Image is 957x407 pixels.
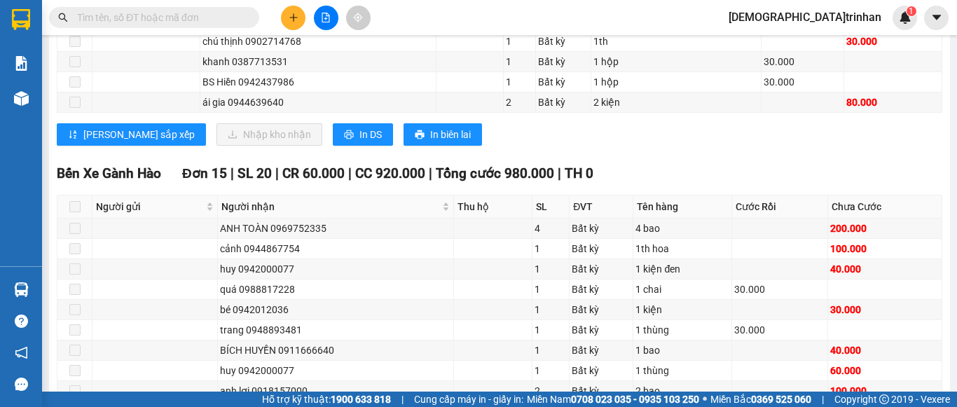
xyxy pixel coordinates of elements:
th: ĐVT [570,195,633,219]
div: Bất kỳ [538,54,588,69]
span: printer [344,130,354,141]
div: 30.000 [734,282,825,297]
span: | [275,165,279,181]
div: huy 0942000077 [220,261,452,277]
span: Bến Xe Gành Hào [57,165,161,181]
div: 1 bao [635,343,729,358]
div: 1th hoa [635,241,729,256]
div: bé 0942012036 [220,302,452,317]
span: caret-down [930,11,943,24]
div: anh lợi 0918157000 [220,383,452,399]
img: logo-vxr [12,9,30,30]
th: Cước Rồi [732,195,828,219]
div: 1 [506,34,533,49]
span: copyright [879,394,889,404]
div: 1 [535,302,567,317]
span: Hỗ trợ kỹ thuật: [262,392,391,407]
span: Miền Nam [527,392,699,407]
div: quá 0988817228 [220,282,452,297]
div: 1 [506,54,533,69]
span: printer [415,130,425,141]
div: huy 0942000077 [220,363,452,378]
span: | [822,392,824,407]
div: Bất kỳ [572,302,631,317]
button: sort-ascending[PERSON_NAME] sắp xếp [57,123,206,146]
div: Bất kỳ [572,322,631,338]
div: 1 thùng [635,322,729,338]
div: 1 chai [635,282,729,297]
input: Tìm tên, số ĐT hoặc mã đơn [77,10,242,25]
span: In biên lai [430,127,471,142]
span: | [401,392,404,407]
div: khanh 0387713531 [202,54,434,69]
div: Bất kỳ [572,261,631,277]
button: printerIn biên lai [404,123,482,146]
span: Tổng cước 980.000 [436,165,554,181]
button: plus [281,6,305,30]
span: aim [353,13,363,22]
span: Cung cấp máy in - giấy in: [414,392,523,407]
div: Bất kỳ [538,34,588,49]
span: | [230,165,234,181]
div: ái gia 0944639640 [202,95,434,110]
span: | [558,165,561,181]
div: 60.000 [830,363,939,378]
div: 2 [506,95,533,110]
button: printerIn DS [333,123,393,146]
div: 30.000 [764,74,841,90]
div: chú thịnh 0902714768 [202,34,434,49]
span: question-circle [15,315,28,328]
th: Tên hàng [633,195,732,219]
span: CC 920.000 [355,165,425,181]
span: CR 60.000 [282,165,345,181]
span: file-add [321,13,331,22]
span: message [15,378,28,391]
span: Đơn 15 [182,165,227,181]
div: 2 kiện [593,95,759,110]
sup: 1 [907,6,916,16]
img: icon-new-feature [899,11,911,24]
span: [PERSON_NAME] sắp xếp [83,127,195,142]
div: BS Hiền 0942437986 [202,74,434,90]
div: 1 hộp [593,54,759,69]
button: caret-down [924,6,949,30]
div: 1 [506,74,533,90]
div: ANH TOÀN 0969752335 [220,221,452,236]
div: trang 0948893481 [220,322,452,338]
div: Bất kỳ [538,95,588,110]
button: aim [346,6,371,30]
span: plus [289,13,298,22]
div: 2 bao [635,383,729,399]
div: BÍCH HUYỀN 0911666640 [220,343,452,358]
div: 1 thùng [635,363,729,378]
div: 100.000 [830,383,939,399]
span: | [429,165,432,181]
span: Miền Bắc [710,392,811,407]
span: search [58,13,68,22]
img: warehouse-icon [14,282,29,297]
div: 30.000 [764,54,841,69]
div: 1 kiện [635,302,729,317]
div: Bất kỳ [538,74,588,90]
div: 100.000 [830,241,939,256]
div: Bất kỳ [572,383,631,399]
button: file-add [314,6,338,30]
div: 30.000 [846,34,939,49]
div: 40.000 [830,343,939,358]
div: Bất kỳ [572,241,631,256]
img: solution-icon [14,56,29,71]
strong: 1900 633 818 [331,394,391,405]
div: Bất kỳ [572,282,631,297]
div: 1 [535,241,567,256]
span: 1 [909,6,914,16]
span: In DS [359,127,382,142]
div: 1 [535,363,567,378]
th: SL [532,195,570,219]
button: downloadNhập kho nhận [216,123,322,146]
div: 40.000 [830,261,939,277]
strong: 0708 023 035 - 0935 103 250 [571,394,699,405]
th: Chưa Cước [828,195,942,219]
div: 2 [535,383,567,399]
span: notification [15,346,28,359]
div: 30.000 [734,322,825,338]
